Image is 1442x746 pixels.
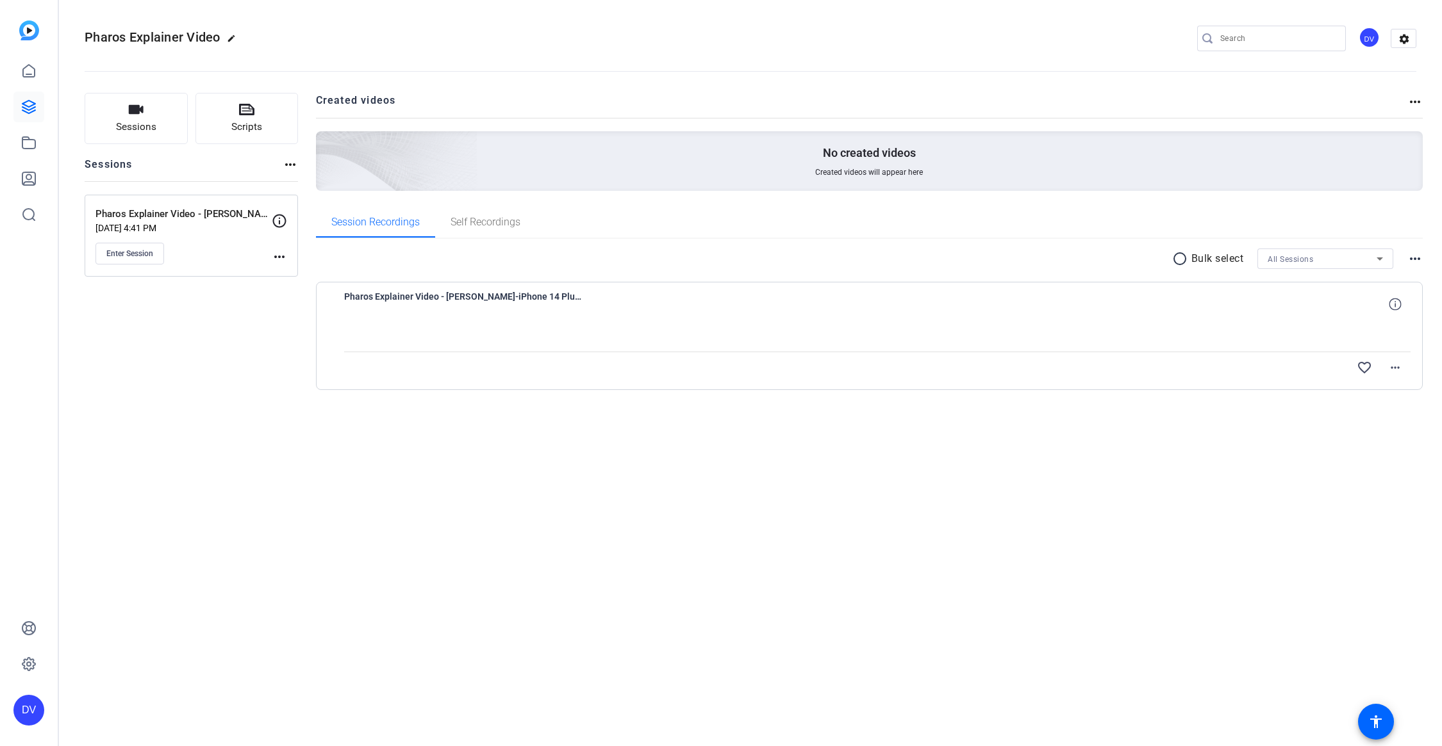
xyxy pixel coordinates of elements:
[1388,360,1403,375] mat-icon: more_horiz
[227,34,242,49] mat-icon: edit
[1268,255,1313,264] span: All Sessions
[823,145,916,161] p: No created videos
[1357,360,1372,375] mat-icon: favorite_border
[1359,27,1380,48] div: DV
[116,120,156,134] span: Sessions
[95,223,272,233] p: [DATE] 4:41 PM
[106,248,153,259] span: Enter Session
[85,29,220,45] span: Pharos Explainer Video
[1391,29,1417,49] mat-icon: settings
[1220,31,1336,46] input: Search
[1407,94,1423,109] mat-icon: more_horiz
[272,249,287,264] mat-icon: more_horiz
[85,93,188,144] button: Sessions
[95,243,164,264] button: Enter Session
[1368,714,1384,729] mat-icon: accessibility
[19,20,39,40] img: blue-gradient.svg
[13,695,44,726] div: DV
[316,93,1408,118] h2: Created videos
[344,289,581,320] span: Pharos Explainer Video - [PERSON_NAME]-iPhone 14 Plus-2025-09-09-09-41-44-174-0
[1407,251,1423,266] mat-icon: more_horiz
[331,217,420,227] span: Session Recordings
[1172,251,1191,266] mat-icon: radio_button_unchecked
[231,120,262,134] span: Scripts
[815,167,923,177] span: Created videos will appear here
[172,4,478,282] img: Creted videos background
[85,157,133,181] h2: Sessions
[283,157,298,172] mat-icon: more_horiz
[1191,251,1244,266] p: Bulk select
[451,217,520,227] span: Self Recordings
[1359,27,1381,49] ngx-avatar: DTP Video
[195,93,299,144] button: Scripts
[95,207,272,222] p: Pharos Explainer Video - [PERSON_NAME]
